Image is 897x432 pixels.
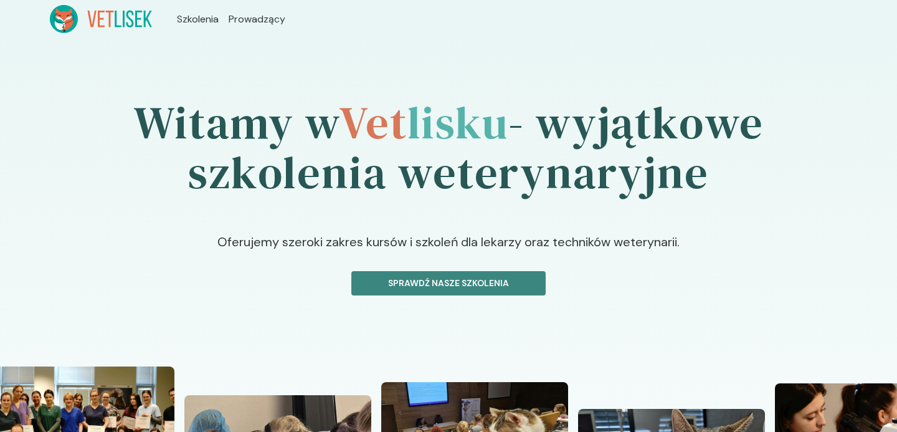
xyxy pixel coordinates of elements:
[362,277,535,290] p: Sprawdź nasze szkolenia
[351,271,546,295] button: Sprawdź nasze szkolenia
[50,63,847,233] h1: Witamy w - wyjątkowe szkolenia weterynaryjne
[339,92,407,153] span: Vet
[407,92,508,153] span: lisku
[229,12,285,27] a: Prowadzący
[177,12,219,27] a: Szkolenia
[149,233,747,271] p: Oferujemy szeroki zakres kursów i szkoleń dla lekarzy oraz techników weterynarii.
